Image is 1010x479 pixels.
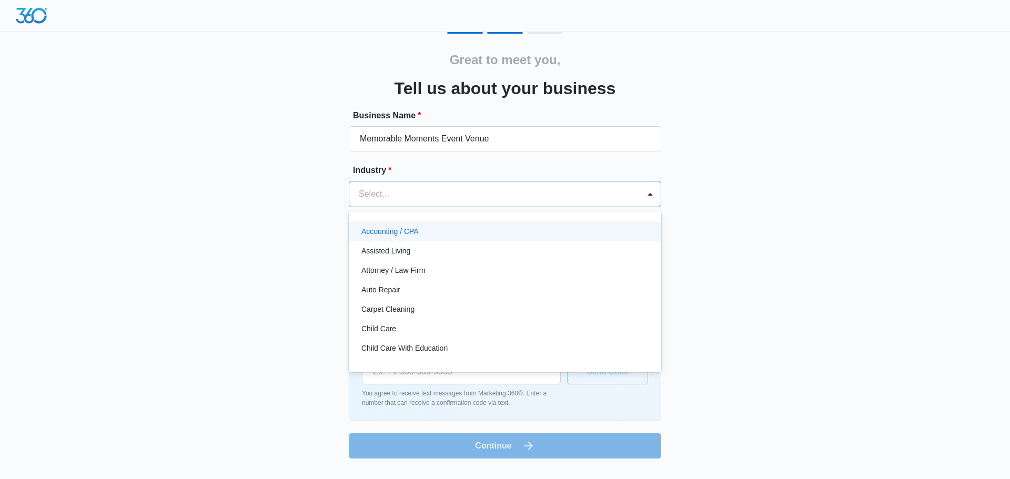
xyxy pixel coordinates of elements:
label: Business Name [353,109,665,122]
h3: Tell us about your business [395,76,616,101]
p: Child Care [361,323,396,334]
p: Assisted Living [361,246,410,257]
label: Industry [353,164,665,177]
p: Accounting / CPA [361,226,419,237]
p: Carpet Cleaning [361,304,415,315]
p: Auto Repair [361,284,400,295]
h2: Great to meet you, [450,50,561,69]
p: Chiropractor [361,362,402,373]
p: Child Care With Education [361,343,448,354]
p: You agree to receive text messages from Marketing 360®. Enter a number that can receive a confirm... [362,389,561,407]
p: Attorney / Law Firm [361,265,425,276]
input: e.g. Jane's Plumbing [349,126,661,151]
